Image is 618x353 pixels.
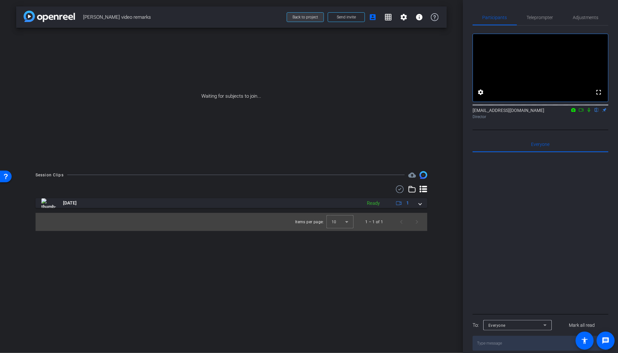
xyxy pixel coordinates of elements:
mat-icon: accessibility [581,337,589,345]
span: Mark all read [569,322,595,329]
button: Send invite [328,12,365,22]
button: Mark all read [556,319,609,331]
img: Session clips [420,171,427,179]
img: thumb-nail [41,198,56,208]
span: [PERSON_NAME] video remarks [83,11,283,24]
mat-icon: grid_on [384,13,392,21]
div: [EMAIL_ADDRESS][DOMAIN_NAME] [473,107,608,120]
div: To: [473,322,479,329]
mat-icon: settings [400,13,408,21]
mat-icon: message [602,337,610,345]
mat-expansion-panel-header: thumb-nail[DATE]Ready1 [36,198,427,208]
mat-icon: cloud_upload [408,171,416,179]
span: Everyone [488,323,506,328]
mat-icon: settings [477,88,485,96]
span: Back to project [293,15,318,19]
mat-icon: info [415,13,423,21]
div: Session Clips [36,172,64,178]
span: Send invite [337,15,356,20]
div: Waiting for subjects to join... [16,28,447,165]
span: Adjustments [573,15,599,20]
span: Teleprompter [527,15,553,20]
span: [DATE] [63,200,77,206]
span: Destinations for your clips [408,171,416,179]
button: Back to project [287,12,324,22]
img: app-logo [24,11,75,22]
span: Participants [483,15,507,20]
button: Previous page [394,214,409,230]
button: Next page [409,214,425,230]
div: Items per page: [295,219,324,225]
span: 1 [406,200,409,206]
mat-icon: fullscreen [595,88,602,96]
div: Ready [364,200,383,207]
span: Everyone [531,142,550,147]
mat-icon: account_box [369,13,377,21]
mat-icon: flip [593,107,601,113]
div: Director [473,114,608,120]
div: 1 – 1 of 1 [365,219,383,225]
